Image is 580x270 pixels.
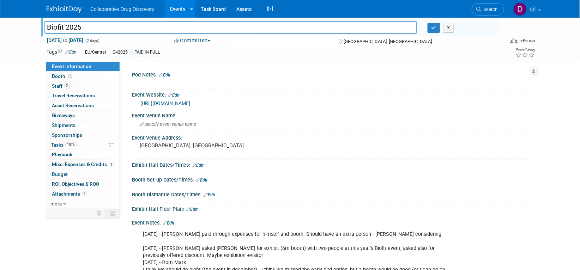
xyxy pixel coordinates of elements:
div: Exhibit Hall Floor Plan: [132,204,533,213]
span: Attachments [52,191,87,197]
div: Booth Dismantle Dates/Times: [132,189,533,198]
a: Budget [46,170,120,179]
span: 2 [64,83,70,88]
a: Edit [186,207,198,212]
a: Shipments [46,121,120,130]
span: ROI, Objectives & ROO [52,181,99,187]
a: Event Information [46,62,120,71]
img: Format-Inperson.png [510,38,518,43]
span: Tasks [51,142,77,148]
span: Booth not reserved yet [67,73,74,79]
span: Misc. Expenses & Credits [52,161,114,167]
span: 100% [65,142,77,147]
span: Specify event venue name [140,122,196,127]
a: Staff2 [46,81,120,91]
span: Shipments [52,122,75,128]
span: Travel Reservations [52,93,95,98]
span: Sponsorships [52,132,82,138]
div: Event Venue Name: [132,110,533,119]
div: PAID IN FULL [132,49,162,56]
div: Event Venue Address: [132,133,533,141]
a: Misc. Expenses & Credits1 [46,160,120,169]
button: Committed [171,37,213,44]
span: [GEOGRAPHIC_DATA], [GEOGRAPHIC_DATA] [344,39,432,44]
a: Edit [163,221,174,226]
button: X [443,23,454,33]
span: 1 [109,162,114,167]
a: Edit [65,50,77,55]
span: Event Information [52,63,91,69]
div: Booth Set-up Dates/Times: [132,174,533,184]
a: Edit [204,192,215,197]
a: more [46,199,120,209]
span: Budget [52,171,68,177]
div: EU/Central [83,49,108,56]
td: Tags [47,48,77,56]
span: Staff [52,83,70,89]
a: Edit [192,163,204,168]
a: Tasks100% [46,140,120,150]
div: Event Website: [132,90,533,99]
a: Search [472,3,504,16]
a: Travel Reservations [46,91,120,100]
div: Event Rating [516,48,535,52]
a: Playbook [46,150,120,159]
a: ROI, Objectives & ROO [46,179,120,189]
div: Pod Notes: [132,69,533,79]
div: Exhibit Hall Dates/Times: [132,160,533,169]
a: Asset Reservations [46,101,120,110]
span: 3 [82,191,87,196]
div: Q42025 [110,49,130,56]
pre: [GEOGRAPHIC_DATA], [GEOGRAPHIC_DATA] [140,142,291,149]
span: to [62,37,68,43]
div: Event Notes: [132,217,533,227]
img: Daniel Castro [513,2,527,16]
span: Giveaways [52,112,75,118]
td: Toggle Event Tabs [105,209,120,218]
span: [DATE] [DATE] [47,37,84,43]
a: [URL][DOMAIN_NAME] [140,100,190,106]
span: more [50,201,62,207]
td: Personalize Event Tab Strip [93,209,105,218]
a: Booth [46,72,120,81]
img: ExhibitDay [47,6,82,13]
a: Attachments3 [46,189,120,199]
a: Edit [168,93,180,98]
span: (2 days) [85,38,99,43]
span: Playbook [52,152,72,157]
span: Booth [52,73,74,79]
div: Event Format [463,37,535,47]
a: Sponsorships [46,130,120,140]
a: Giveaways [46,111,120,120]
span: Collaborative Drug Discovery [90,6,154,12]
a: Edit [159,73,170,78]
span: Search [481,7,497,12]
a: Edit [196,178,207,183]
div: In-Person [519,38,535,43]
span: Asset Reservations [52,103,94,108]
